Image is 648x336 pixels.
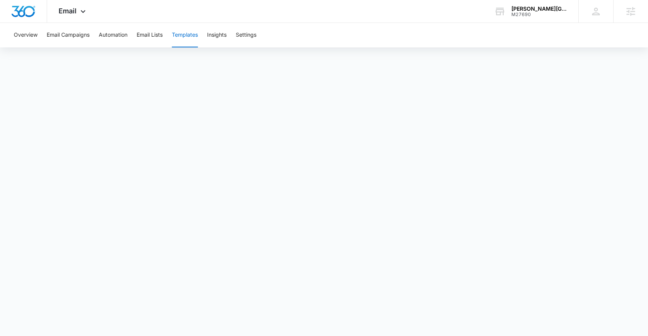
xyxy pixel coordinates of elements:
button: Overview [14,23,38,47]
button: Email Campaigns [47,23,90,47]
button: Settings [236,23,256,47]
div: account id [511,12,567,17]
button: Templates [172,23,198,47]
button: Automation [99,23,127,47]
button: Email Lists [137,23,163,47]
span: Email [59,7,77,15]
button: Insights [207,23,227,47]
div: account name [511,6,567,12]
